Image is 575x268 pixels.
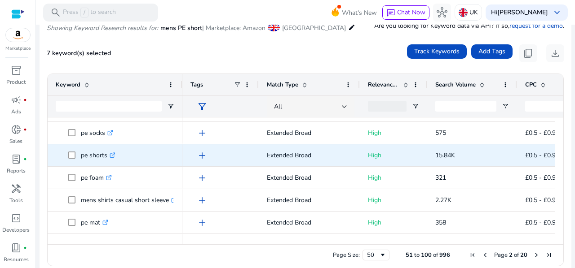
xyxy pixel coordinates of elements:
span: of [514,251,519,259]
p: Extended Broad [267,213,352,232]
p: pe shorts [81,146,115,164]
p: mens short sleeved shirts casual [81,236,181,254]
span: chat [386,9,395,17]
p: Extended Broad [267,191,352,209]
span: campaign [11,95,22,105]
button: Open Filter Menu [502,103,509,110]
span: add [197,173,208,183]
span: Tags [190,81,203,89]
span: fiber_manual_record [23,98,27,102]
p: mens shirts casual short sleeve [81,191,177,209]
p: Extended Broad [267,124,352,142]
span: 15.84K [435,151,455,160]
div: 50 [367,251,379,259]
mat-icon: edit [348,22,355,33]
div: Page Size: [333,251,360,259]
div: Last Page [545,251,553,259]
span: £0.5 - £0.95 [525,218,559,227]
p: pe socks [81,124,113,142]
p: Developers [2,226,30,234]
span: add [197,217,208,228]
span: donut_small [11,124,22,135]
p: Reports [7,167,26,175]
div: First Page [469,251,476,259]
span: / [80,8,88,17]
span: fiber_manual_record [23,246,27,250]
span: All [274,102,282,111]
span: Search Volume [435,81,476,89]
p: High [368,213,419,232]
button: Add Tags [471,44,513,59]
p: High [368,146,419,164]
span: 2 [509,251,513,259]
span: Keyword [56,81,80,89]
span: £0.5 - £0.95 [525,151,559,160]
span: 7 keyword(s) selected [47,49,111,57]
span: Track Keywords [414,47,460,56]
button: download [546,44,564,62]
div: Previous Page [482,251,489,259]
span: lab_profile [11,154,22,164]
span: CPC [525,81,537,89]
p: Hi [491,9,548,16]
button: Open Filter Menu [167,103,174,110]
span: filter_alt [197,101,208,112]
span: add [197,195,208,206]
span: 20 [520,251,527,259]
p: Extended Broad [267,146,352,164]
span: add [197,128,208,138]
p: Extended Broad [267,169,352,187]
p: Press to search [63,8,116,17]
button: Open Filter Menu [412,103,419,110]
button: content_copy [519,44,537,62]
button: hub [433,4,451,22]
span: to [414,251,420,259]
span: Match Type [267,81,298,89]
span: 321 [435,173,446,182]
span: search [50,7,61,18]
span: fiber_manual_record [23,157,27,161]
p: Product [6,78,26,86]
p: Ads [11,108,21,116]
span: inventory_2 [11,65,22,76]
b: [PERSON_NAME] [497,8,548,17]
span: 2.27K [435,196,451,204]
button: Track Keywords [407,44,467,59]
span: [GEOGRAPHIC_DATA] [282,24,346,32]
img: uk.svg [459,8,468,17]
p: pe foam [81,169,112,187]
span: hub [437,7,447,18]
span: Add Tags [478,47,505,56]
span: book_4 [11,242,22,253]
img: amazon.svg [6,28,30,42]
span: 358 [435,218,446,227]
span: keyboard_arrow_down [552,7,562,18]
span: Page [494,251,508,259]
span: fiber_manual_record [23,128,27,131]
input: Keyword Filter Input [56,101,162,112]
p: Marketplace [5,45,31,52]
span: Relevance Score [368,81,399,89]
p: High [368,169,419,187]
div: Next Page [533,251,540,259]
div: Page Size [363,250,389,260]
p: Sales [9,137,22,145]
p: UK [469,4,478,20]
span: handyman [11,183,22,194]
p: High [368,191,419,209]
span: £0.5 - £0.95 [525,173,559,182]
span: of [433,251,438,259]
p: pe mat [81,213,108,232]
i: Showing Keyword Research results for: [47,24,158,32]
span: 100 [421,251,432,259]
span: content_copy [523,48,534,59]
span: | Marketplace: Amazon [202,24,265,32]
p: High [368,124,419,142]
p: Resources [4,255,29,264]
span: download [550,48,561,59]
span: 996 [439,251,450,259]
span: code_blocks [11,213,22,224]
button: chatChat Now [382,5,429,20]
span: £0.5 - £0.95 [525,129,559,137]
span: 575 [435,129,446,137]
